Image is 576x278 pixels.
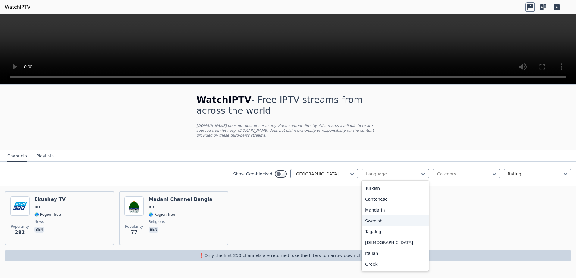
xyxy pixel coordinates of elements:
[34,227,44,233] p: ben
[362,183,429,194] div: Turkish
[7,252,569,258] p: ❗️Only the first 250 channels are returned, use the filters to narrow down channels.
[36,150,54,162] button: Playlists
[362,237,429,248] div: [DEMOGRAPHIC_DATA]
[15,229,25,236] span: 282
[362,259,429,270] div: Greek
[149,196,212,202] h6: Madani Channel Bangla
[196,94,380,116] h1: - Free IPTV streams from across the world
[7,150,27,162] button: Channels
[233,171,272,177] label: Show Geo-blocked
[362,205,429,215] div: Mandarin
[34,196,66,202] h6: Ekushey TV
[149,227,158,233] p: ben
[362,194,429,205] div: Cantonese
[34,212,61,217] span: 🌎 Region-free
[196,94,252,105] span: WatchIPTV
[5,4,30,11] a: WatchIPTV
[10,196,30,216] img: Ekushey TV
[362,248,429,259] div: Italian
[34,219,44,224] span: news
[149,219,165,224] span: religious
[196,123,380,138] p: [DOMAIN_NAME] does not host or serve any video content directly. All streams available here are s...
[11,224,29,229] span: Popularity
[221,128,236,133] a: iptv-org
[131,229,137,236] span: 77
[362,215,429,226] div: Swedish
[124,196,144,216] img: Madani Channel Bangla
[362,226,429,237] div: Tagalog
[149,212,175,217] span: 🌎 Region-free
[125,224,143,229] span: Popularity
[149,205,154,210] span: BD
[34,205,40,210] span: BD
